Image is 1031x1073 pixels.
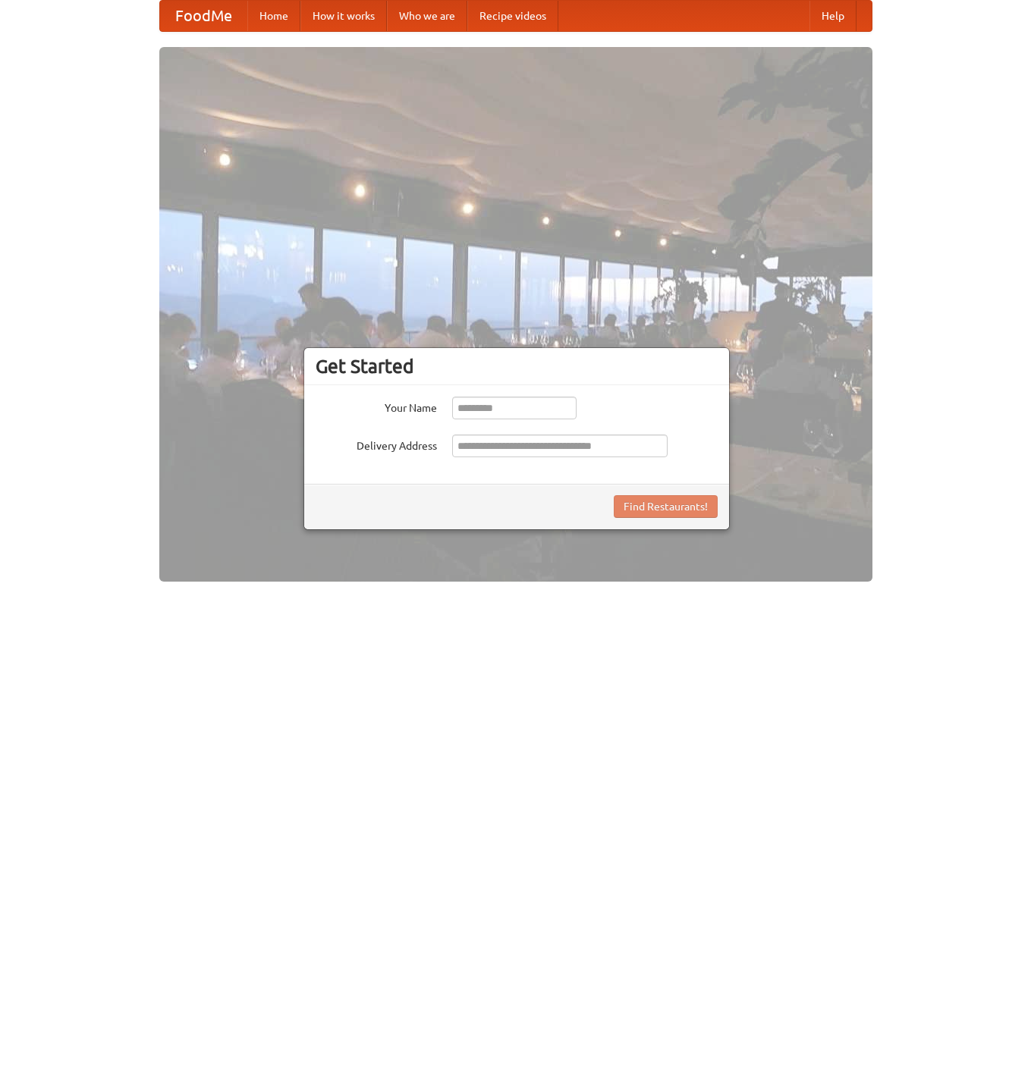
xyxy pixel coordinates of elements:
[316,397,437,416] label: Your Name
[467,1,558,31] a: Recipe videos
[300,1,387,31] a: How it works
[614,495,718,518] button: Find Restaurants!
[316,435,437,453] label: Delivery Address
[387,1,467,31] a: Who we are
[316,355,718,378] h3: Get Started
[247,1,300,31] a: Home
[160,1,247,31] a: FoodMe
[809,1,857,31] a: Help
